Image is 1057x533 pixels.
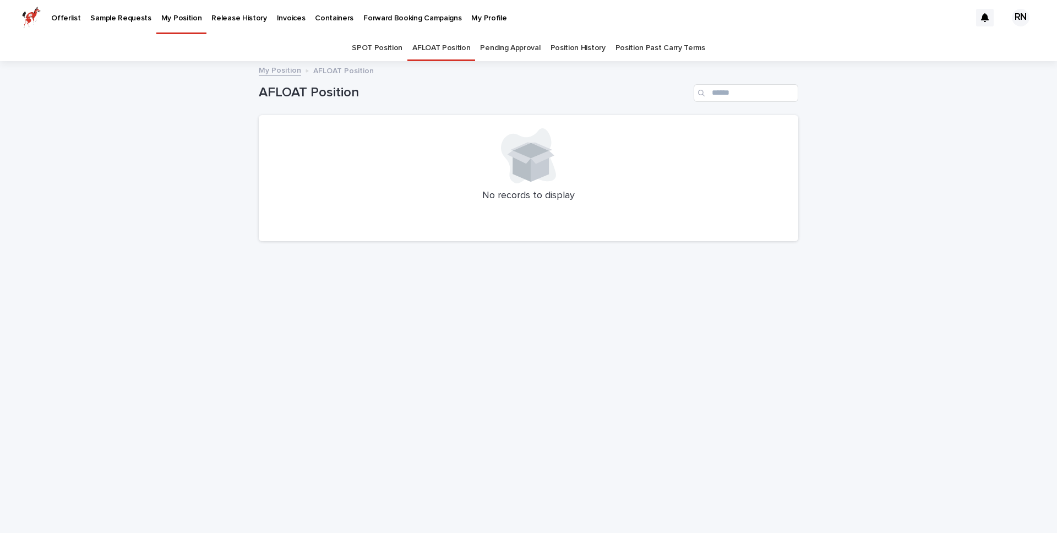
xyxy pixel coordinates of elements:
[480,35,540,61] a: Pending Approval
[1012,9,1029,26] div: RN
[412,35,470,61] a: AFLOAT Position
[615,35,705,61] a: Position Past Carry Terms
[313,64,374,76] p: AFLOAT Position
[272,190,785,202] p: No records to display
[22,7,41,29] img: zttTXibQQrCfv9chImQE
[259,63,301,76] a: My Position
[694,84,798,102] input: Search
[551,35,606,61] a: Position History
[352,35,402,61] a: SPOT Position
[259,85,689,101] h1: AFLOAT Position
